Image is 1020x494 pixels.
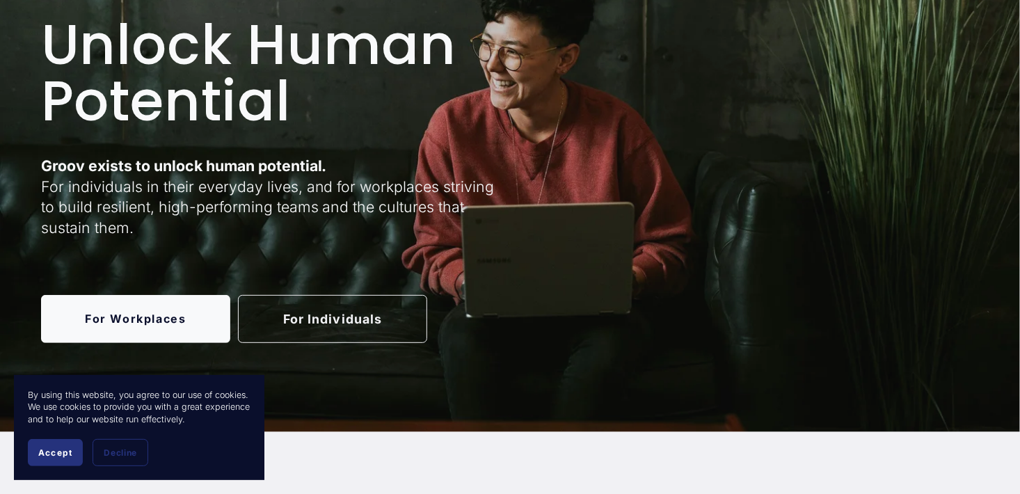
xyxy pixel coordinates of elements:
a: For Workplaces [41,295,230,343]
span: Accept [38,447,72,458]
button: Accept [28,439,83,466]
section: Cookie banner [14,375,264,480]
a: For Individuals [238,295,427,343]
p: By using this website, you agree to our use of cookies. We use cookies to provide you with a grea... [28,389,250,425]
span: Decline [104,447,137,458]
strong: Groov exists to unlock human potential. [41,157,327,175]
p: For individuals in their everyday lives, and for workplaces striving to build resilient, high-per... [41,156,507,239]
h1: Unlock Human Potential [41,17,507,130]
button: Decline [93,439,148,466]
